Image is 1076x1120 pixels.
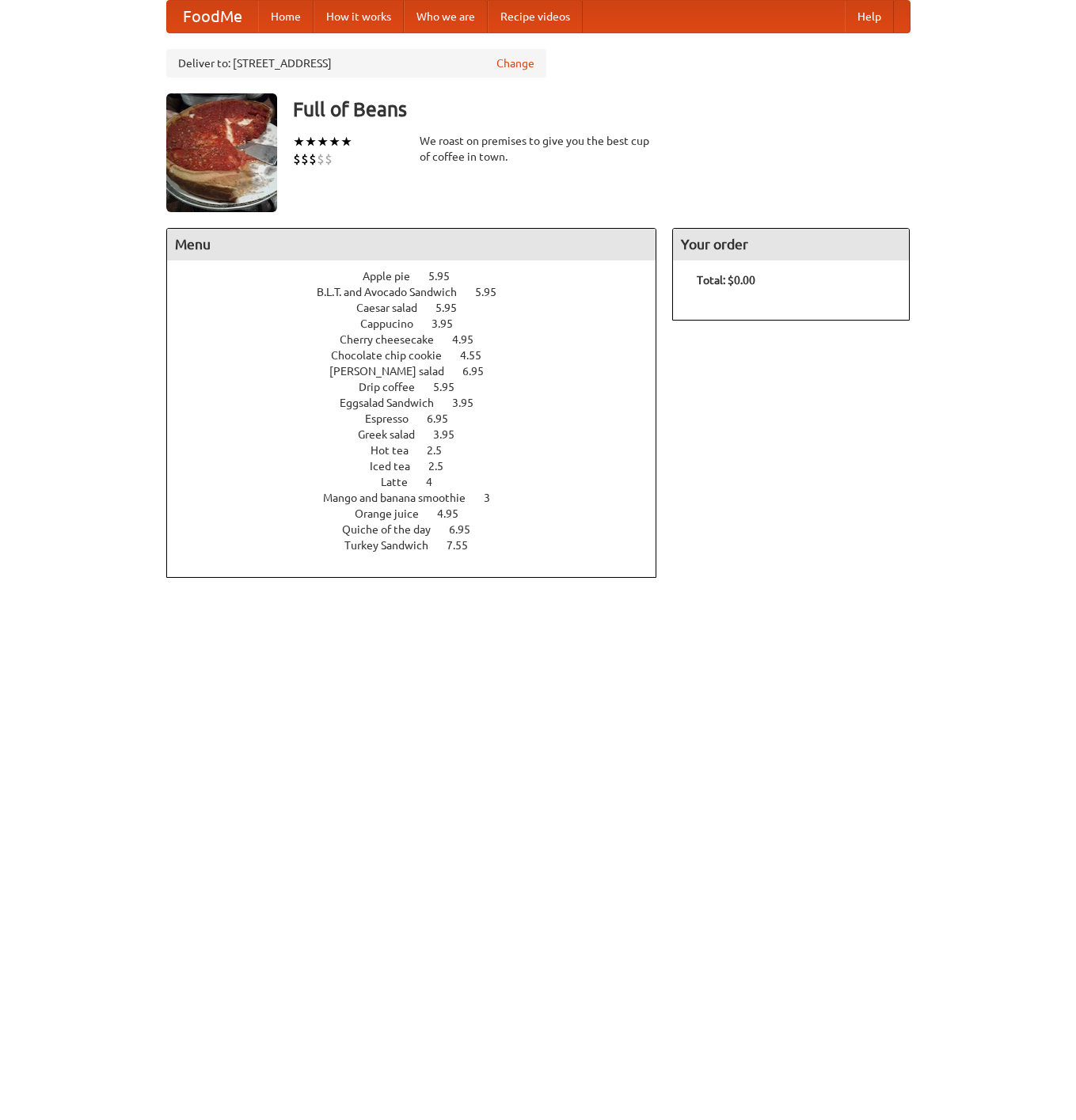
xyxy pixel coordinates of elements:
img: angular.jpg [166,93,277,212]
li: ★ [329,133,340,150]
a: Iced tea 2.5 [370,460,473,473]
span: Quiche of the day [342,523,447,536]
a: Eggsalad Sandwich 3.95 [340,397,503,409]
a: Espresso 6.95 [365,412,477,425]
span: 5.95 [435,302,473,314]
span: 3.95 [452,397,489,409]
a: Caesar salad 5.95 [356,302,486,314]
span: Apple pie [363,270,426,283]
span: B.L.T. and Avocado Sandwich [317,286,473,298]
li: $ [301,150,309,168]
b: Total: $0.00 [697,274,755,287]
a: Who we are [404,1,488,32]
span: 6.95 [427,412,464,425]
h4: Menu [167,229,656,260]
span: 5.95 [433,381,470,393]
a: How it works [314,1,404,32]
span: Drip coffee [359,381,431,393]
span: 5.95 [428,270,466,283]
span: 3 [484,492,506,504]
span: Caesar salad [356,302,433,314]
li: $ [309,150,317,168]
span: Hot tea [371,444,424,457]
a: Cherry cheesecake 4.95 [340,333,503,346]
a: Home [258,1,314,32]
a: Latte 4 [381,476,462,488]
span: 2.5 [427,444,458,457]
span: Cappucino [360,317,429,330]
a: B.L.T. and Avocado Sandwich 5.95 [317,286,526,298]
h4: Your order [673,229,909,260]
li: ★ [305,133,317,150]
div: We roast on premises to give you the best cup of coffee in town. [420,133,657,165]
span: 7.55 [447,539,484,552]
a: Orange juice 4.95 [355,507,488,520]
a: Turkey Sandwich 7.55 [344,539,497,552]
span: Iced tea [370,460,426,473]
li: ★ [340,133,352,150]
span: Cherry cheesecake [340,333,450,346]
span: Mango and banana smoothie [323,492,481,504]
span: 6.95 [449,523,486,536]
li: $ [293,150,301,168]
a: Recipe videos [488,1,583,32]
a: Change [496,55,534,71]
span: 5.95 [475,286,512,298]
a: Apple pie 5.95 [363,270,479,283]
a: Chocolate chip cookie 4.55 [331,349,511,362]
span: 2.5 [428,460,459,473]
div: Deliver to: [STREET_ADDRESS] [166,49,546,78]
a: [PERSON_NAME] salad 6.95 [329,365,513,378]
li: ★ [317,133,329,150]
span: 3.95 [433,428,470,441]
a: Cappucino 3.95 [360,317,482,330]
span: 4.95 [437,507,474,520]
h3: Full of Beans [293,93,911,125]
li: $ [325,150,333,168]
a: Hot tea 2.5 [371,444,471,457]
li: $ [317,150,325,168]
span: 4 [426,476,448,488]
a: Help [845,1,894,32]
a: Drip coffee 5.95 [359,381,484,393]
span: Chocolate chip cookie [331,349,458,362]
span: Turkey Sandwich [344,539,444,552]
span: Latte [381,476,424,488]
li: ★ [293,133,305,150]
span: 4.95 [452,333,489,346]
span: 6.95 [462,365,500,378]
span: [PERSON_NAME] salad [329,365,460,378]
a: Mango and banana smoothie 3 [323,492,519,504]
span: Espresso [365,412,424,425]
a: FoodMe [167,1,258,32]
span: Greek salad [358,428,431,441]
span: 3.95 [432,317,469,330]
span: Eggsalad Sandwich [340,397,450,409]
span: 4.55 [460,349,497,362]
a: Greek salad 3.95 [358,428,484,441]
span: Orange juice [355,507,435,520]
a: Quiche of the day 6.95 [342,523,500,536]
